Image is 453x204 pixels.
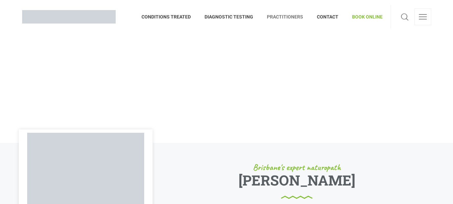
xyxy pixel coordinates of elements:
[310,5,345,29] a: CONTACT
[238,174,355,199] h1: [PERSON_NAME]
[399,8,410,25] a: Search
[345,5,383,29] a: BOOK ONLINE
[345,11,383,22] span: BOOK ONLINE
[253,163,341,172] span: Brisbane's expert naturopath
[260,11,310,22] span: PRACTITIONERS
[22,5,116,29] a: Brisbane Naturopath
[260,5,310,29] a: PRACTITIONERS
[310,11,345,22] span: CONTACT
[198,11,260,22] span: DIAGNOSTIC TESTING
[141,5,198,29] a: CONDITIONS TREATED
[22,10,116,24] img: Brisbane Naturopath
[141,11,198,22] span: CONDITIONS TREATED
[198,5,260,29] a: DIAGNOSTIC TESTING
